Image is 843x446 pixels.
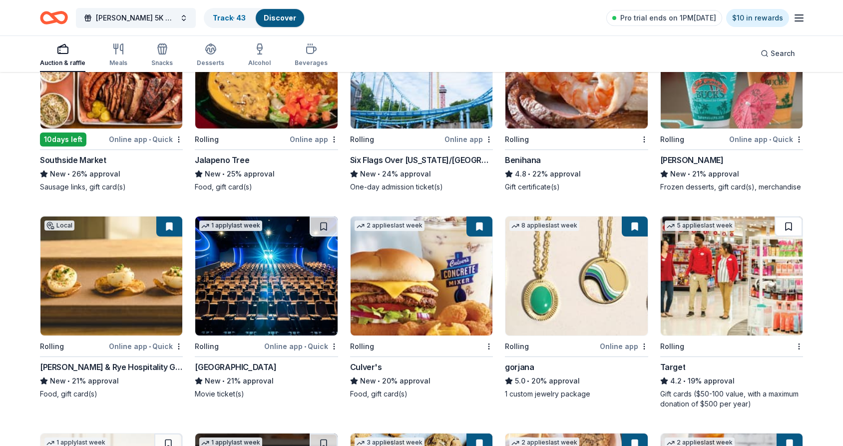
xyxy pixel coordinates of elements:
div: Online app [290,133,338,145]
button: Desserts [197,39,224,72]
div: Beverages [295,59,328,67]
div: 20% approval [350,375,493,387]
div: Rolling [350,133,374,145]
div: 21% approval [660,168,803,180]
button: Snacks [151,39,173,72]
div: Rolling [195,133,219,145]
span: • [223,377,225,385]
div: Target [660,361,686,373]
div: 8 applies last week [509,220,579,231]
a: Image for Jalapeno TreeLocalRollingOnline appJalapeno TreeNew•25% approvalFood, gift card(s) [195,9,338,192]
button: Meals [109,39,127,72]
a: Image for Culver's 2 applieslast weekRollingCulver'sNew•20% approvalFood, gift card(s) [350,216,493,399]
div: [PERSON_NAME] [660,154,724,166]
div: Six Flags Over [US_STATE]/[GEOGRAPHIC_DATA] ([GEOGRAPHIC_DATA]) [350,154,493,166]
button: Auction & raffle [40,39,85,72]
div: Movie ticket(s) [195,389,338,399]
a: Image for Six Flags Over Texas/Hurricane Harbor (Arlington)1 applylast weekLocalRollingOnline app... [350,9,493,192]
span: • [378,377,380,385]
img: Image for Culver's [351,216,492,335]
div: 25% approval [195,168,338,180]
div: 10 days left [40,132,86,146]
span: New [360,375,376,387]
div: Benihana [505,154,541,166]
div: Food, gift card(s) [195,182,338,192]
span: • [378,170,380,178]
div: Rolling [505,133,529,145]
a: Track· 43 [213,13,246,22]
span: • [67,377,70,385]
span: New [670,168,686,180]
div: Auction & raffle [40,59,85,67]
a: Pro trial ends on 1PM[DATE] [606,10,722,26]
div: Online app Quick [109,133,183,145]
a: $10 in rewards [726,9,789,27]
div: 2 applies last week [355,220,424,231]
div: Rolling [40,340,64,352]
button: Beverages [295,39,328,72]
button: Search [753,43,803,63]
span: New [205,168,221,180]
div: 5 applies last week [665,220,735,231]
span: • [528,170,531,178]
div: Culver's [350,361,382,373]
a: Image for BenihanaRollingBenihana4.8•22% approvalGift certificate(s) [505,9,648,192]
div: Alcohol [248,59,271,67]
span: • [149,135,151,143]
div: Jalapeno Tree [195,154,249,166]
a: Home [40,6,68,29]
span: New [360,168,376,180]
div: Snacks [151,59,173,67]
div: 26% approval [40,168,183,180]
span: • [304,342,306,350]
div: 19% approval [660,375,803,387]
div: Online app Quick [109,340,183,352]
div: [PERSON_NAME] & Rye Hospitality Group [40,361,183,373]
div: 24% approval [350,168,493,180]
a: Image for Target5 applieslast weekRollingTarget4.2•19% approvalGift cards ($50-100 value, with a ... [660,216,803,409]
img: Image for Emmer & Rye Hospitality Group [40,216,182,335]
a: Discover [264,13,296,22]
div: 21% approval [195,375,338,387]
div: Online app [444,133,493,145]
img: Image for Cinépolis [195,216,337,335]
button: Alcohol [248,39,271,72]
div: 1 custom jewelry package [505,389,648,399]
span: 5.0 [515,375,525,387]
span: • [527,377,530,385]
div: Online app Quick [729,133,803,145]
a: Image for Cinépolis1 applylast weekRollingOnline app•Quick[GEOGRAPHIC_DATA]New•21% approvalMovie ... [195,216,338,399]
span: New [50,168,66,180]
div: Food, gift card(s) [40,389,183,399]
a: Image for gorjana8 applieslast weekRollingOnline appgorjana5.0•20% approval1 custom jewelry package [505,216,648,399]
div: Rolling [660,133,684,145]
div: One-day admission ticket(s) [350,182,493,192]
a: Image for Emmer & Rye Hospitality GroupLocalRollingOnline app•Quick[PERSON_NAME] & Rye Hospitalit... [40,216,183,399]
div: Southside Market [40,154,106,166]
span: New [50,375,66,387]
div: Desserts [197,59,224,67]
div: [GEOGRAPHIC_DATA] [195,361,276,373]
img: Image for Target [661,216,803,335]
span: Pro trial ends on 1PM[DATE] [620,12,716,24]
span: • [683,377,686,385]
div: Online app [600,340,648,352]
span: New [205,375,221,387]
span: Search [771,47,795,59]
div: Sausage links, gift card(s) [40,182,183,192]
span: • [769,135,771,143]
div: Rolling [505,340,529,352]
span: • [67,170,70,178]
div: 20% approval [505,375,648,387]
div: Local [44,220,74,230]
div: Frozen desserts, gift card(s), merchandise [660,182,803,192]
a: Image for Bahama Buck's6 applieslast weekRollingOnline app•Quick[PERSON_NAME]New•21% approvalFroz... [660,9,803,192]
div: 22% approval [505,168,648,180]
button: Track· 43Discover [204,8,305,28]
img: Image for gorjana [505,216,647,335]
div: Food, gift card(s) [350,389,493,399]
a: Image for Southside MarketLocal10days leftOnline app•QuickSouthside MarketNew•26% approvalSausage... [40,9,183,192]
span: • [688,170,690,178]
span: 4.8 [515,168,526,180]
div: 21% approval [40,375,183,387]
